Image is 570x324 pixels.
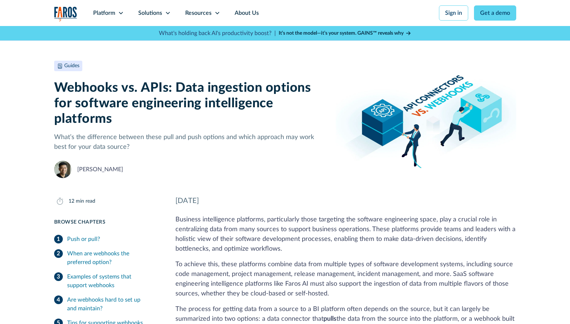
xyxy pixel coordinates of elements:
[67,249,158,267] div: When are webhooks the preferred option?
[159,29,276,38] p: What's holding back AI's productivity boost? |
[93,9,115,17] div: Platform
[175,195,516,206] div: [DATE]
[54,7,77,21] a: home
[76,198,95,205] div: min read
[175,215,516,254] p: Business intelligence platforms, particularly those targeting the software engineering space, pla...
[279,31,404,36] strong: It’s not the model—it’s your system. GAINS™ reveals why
[67,295,158,313] div: Are webhooks hard to set up and maintain?
[323,316,336,322] strong: pulls
[54,232,158,246] a: Push or pull?
[279,30,412,37] a: It’s not the model—it’s your system. GAINS™ reveals why
[54,161,71,178] img: Christopher Wu
[54,269,158,293] a: Examples of systems that support webhooks
[54,246,158,269] a: When are webhooks the preferred option?
[67,272,158,290] div: Examples of systems that support webhooks
[336,61,516,178] img: Blog banner image depicting the difference between pull and push when comparing API connectors to...
[138,9,162,17] div: Solutions
[54,293,158,316] a: Are webhooks hard to set up and maintain?
[474,5,516,21] a: Get a demo
[54,219,158,226] div: Browse Chapters
[185,9,212,17] div: Resources
[54,7,77,21] img: Logo of the analytics and reporting company Faros.
[69,198,74,205] div: 12
[439,5,468,21] a: Sign in
[67,235,100,243] div: Push or pull?
[54,133,325,152] p: What’s the difference between these pull and push options and which approach may work best for yo...
[77,165,123,174] div: [PERSON_NAME]
[64,62,79,70] div: Guides
[54,80,325,127] h1: Webhooks vs. APIs: Data ingestion options for software engineering intelligence platforms
[175,260,516,299] p: To achieve this, these platforms combine data from multiple types of software development systems...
